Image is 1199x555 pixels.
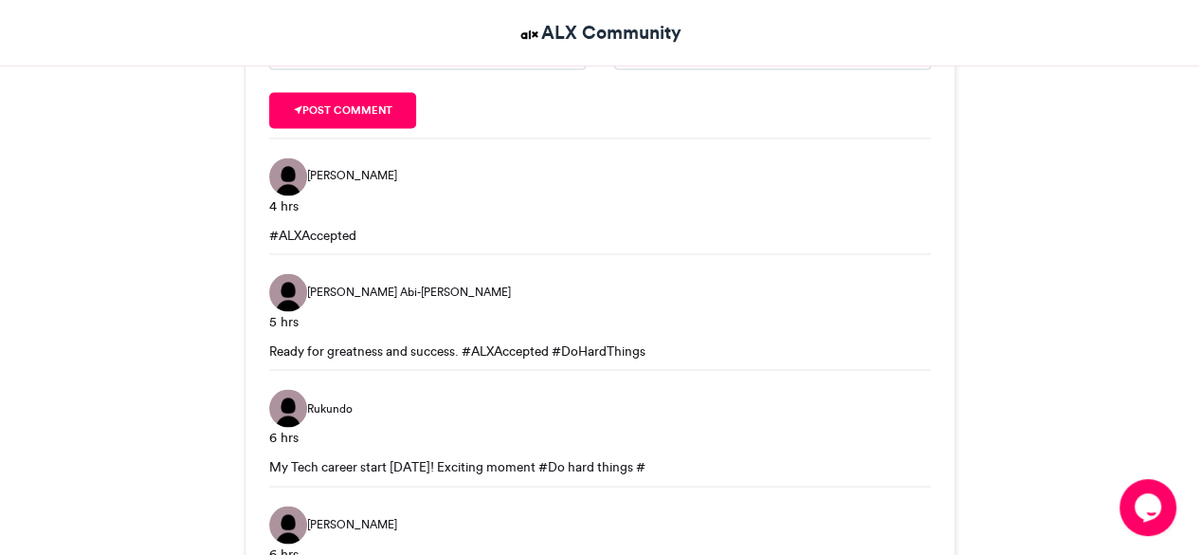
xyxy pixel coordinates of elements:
a: ALX Community [518,19,681,46]
button: Post comment [269,92,417,128]
img: Abdul [269,157,307,195]
span: [PERSON_NAME] [307,515,397,532]
div: 4 hrs [269,195,931,215]
span: Rukundo [307,399,353,416]
iframe: chat widget [1119,479,1180,536]
div: Ready for greatness and success. #ALXAccepted #DoHardThings [269,341,931,360]
span: [PERSON_NAME] Abi-[PERSON_NAME] [307,283,511,300]
span: [PERSON_NAME] [307,167,397,184]
img: Pius [269,506,307,544]
div: 6 hrs [269,427,931,447]
div: #ALXAccepted [269,225,931,244]
div: My Tech career start [DATE]! Exciting moment #Do hard things # [269,456,931,475]
img: ALX Community [518,23,541,46]
div: 5 hrs [269,311,931,331]
img: Leila [269,273,307,311]
img: Rukundo [269,389,307,427]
